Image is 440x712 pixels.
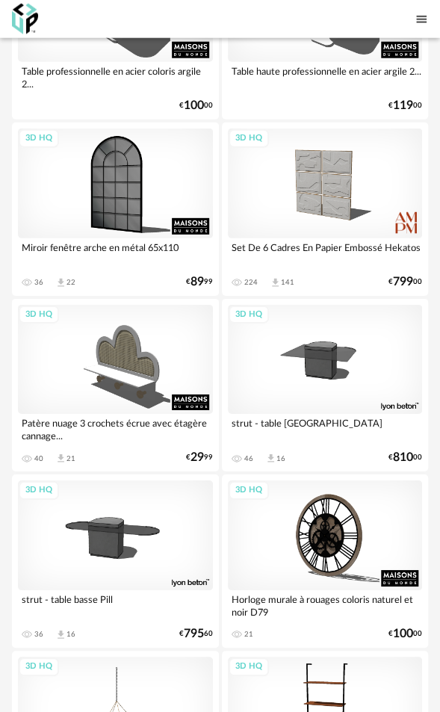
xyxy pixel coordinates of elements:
div: € 99 [186,453,213,462]
img: OXP [12,4,38,34]
div: Table haute professionnelle en acier argile 2... [228,62,423,92]
div: 46 [244,454,253,463]
div: Horloge murale à rouages coloris naturel et noir D79 [228,590,423,620]
a: 3D HQ strut - table [GEOGRAPHIC_DATA] 46 Download icon 16 €81000 [222,299,429,472]
span: Download icon [55,453,66,464]
div: Miroir fenêtre arche en métal 65x110 [18,238,213,268]
div: 3D HQ [229,481,269,500]
div: 36 [34,630,43,639]
div: € 00 [388,453,422,462]
div: 141 [281,278,294,287]
span: Menu icon [415,11,428,27]
a: 3D HQ Horloge murale à rouages coloris naturel et noir D79 21 €10000 [222,474,429,648]
div: € 00 [388,101,422,111]
div: 3D HQ [229,657,269,676]
span: 810 [393,453,413,462]
div: 3D HQ [19,657,59,676]
div: 3D HQ [19,306,59,324]
div: € 00 [388,629,422,639]
span: Download icon [270,277,281,288]
div: Set De 6 Cadres En Papier Embossé Hekatos [228,238,423,268]
div: 3D HQ [229,306,269,324]
div: 16 [276,454,285,463]
div: € 00 [388,277,422,287]
a: 3D HQ Miroir fenêtre arche en métal 65x110 36 Download icon 22 €8999 [12,123,219,296]
span: Download icon [265,453,276,464]
span: 29 [190,453,204,462]
span: 119 [393,101,413,111]
div: 21 [66,454,75,463]
div: 36 [34,278,43,287]
a: 3D HQ strut - table basse Pill 36 Download icon 16 €79560 [12,474,219,648]
span: 100 [184,101,204,111]
div: 3D HQ [19,129,59,148]
div: 3D HQ [229,129,269,148]
div: Table professionnelle en acier coloris argile 2... [18,62,213,92]
span: 100 [393,629,413,639]
span: 795 [184,629,204,639]
div: 224 [244,278,258,287]
span: Download icon [55,277,66,288]
div: 22 [66,278,75,287]
span: 799 [393,277,413,287]
div: 40 [34,454,43,463]
div: strut - table [GEOGRAPHIC_DATA] [228,414,423,444]
div: strut - table basse Pill [18,590,213,620]
span: Download icon [55,629,66,640]
a: 3D HQ Set De 6 Cadres En Papier Embossé Hekatos 224 Download icon 141 €79900 [222,123,429,296]
div: 16 [66,630,75,639]
div: € 60 [179,629,213,639]
div: 3D HQ [19,481,59,500]
div: € 99 [186,277,213,287]
div: 21 [244,630,253,639]
a: 3D HQ Patère nuage 3 crochets écrue avec étagère cannage... 40 Download icon 21 €2999 [12,299,219,472]
span: 89 [190,277,204,287]
div: Patère nuage 3 crochets écrue avec étagère cannage... [18,414,213,444]
div: € 00 [179,101,213,111]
